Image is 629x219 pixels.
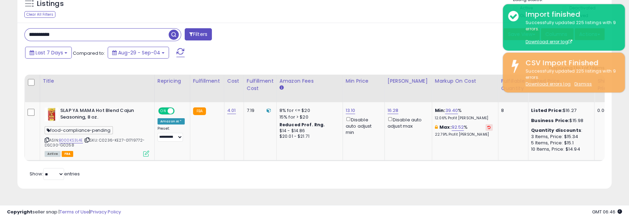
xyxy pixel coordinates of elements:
div: 8% for <= $20 [279,107,337,114]
b: Listed Price: [531,107,563,114]
div: $20.01 - $21.71 [279,134,337,139]
b: Max: [439,124,452,130]
img: 41AhCKwHkAL._SL40_.jpg [45,107,59,121]
div: Amazon AI * [158,118,185,124]
a: Privacy Policy [90,209,121,215]
u: Dismiss [574,81,592,87]
p: 12.06% Profit [PERSON_NAME] [435,116,493,121]
span: Show: entries [30,171,80,177]
div: 8 [501,107,523,114]
div: $16.27 [531,107,589,114]
a: 92.52 [452,124,464,131]
b: Reduced Prof. Rng. [279,122,325,128]
button: Aug-29 - Sep-04 [108,47,169,59]
th: The percentage added to the cost of goods (COGS) that forms the calculator for Min & Max prices. [432,75,498,102]
div: Cost [227,77,241,85]
b: Business Price: [531,117,569,124]
div: 0.00 [597,107,609,114]
div: Import finished [520,9,620,20]
div: Markup on Cost [435,77,495,85]
span: | SKU: C0236-KE27-01719772-DSC30-G0268 [45,137,145,148]
div: 3 Items, Price: $15.34 [531,134,589,140]
a: 13.10 [346,107,355,114]
div: $15.98 [531,118,589,124]
div: % [435,124,493,137]
span: Compared to: [73,50,105,56]
span: 2025-09-12 06:46 GMT [592,209,622,215]
span: food-compliance-pending [45,126,113,134]
div: Disable auto adjust min [346,116,379,136]
div: 5 Items, Price: $15.1 [531,140,589,146]
div: Fulfillable Quantity [501,77,525,92]
a: 4.01 [227,107,236,114]
a: 39.40 [445,107,458,114]
div: % [435,107,493,120]
a: B000KS3L4E [59,137,83,143]
a: Download errors log [526,81,570,87]
button: Filters [185,28,212,40]
div: Title [43,77,152,85]
div: : [531,127,589,134]
a: Terms of Use [60,209,89,215]
a: Download error log [526,39,572,45]
div: 15% for > $20 [279,114,337,120]
div: Amazon Fees [279,77,340,85]
div: Repricing [158,77,187,85]
div: 10 Items, Price: $14.94 [531,146,589,152]
small: Amazon Fees. [279,85,284,91]
div: Fulfillment Cost [247,77,274,92]
div: Successfully updated 225 listings with 9 errors. [520,68,620,88]
span: All listings currently available for purchase on Amazon [45,151,61,157]
div: Clear All Filters [24,11,55,18]
span: ON [159,108,168,114]
b: SLAP YA MAMA Hot Blend Cajun Seasoning, 8 oz. [60,107,145,122]
div: Preset: [158,126,185,142]
p: 22.79% Profit [PERSON_NAME] [435,132,493,137]
b: Quantity discounts [531,127,581,134]
b: Min: [435,107,445,114]
div: CSV Import Finished [520,58,620,68]
div: $14 - $14.86 [279,128,337,134]
div: seller snap | | [7,209,121,216]
div: Disable auto adjust max [388,116,427,129]
div: ASIN: [45,107,149,156]
div: [PERSON_NAME] [388,77,429,85]
span: OFF [174,108,185,114]
div: Min Price [346,77,382,85]
button: Last 7 Days [25,47,72,59]
a: 16.28 [388,107,399,114]
span: FBA [62,151,74,157]
div: Fulfillment [193,77,221,85]
span: Aug-29 - Sep-04 [118,49,160,56]
div: Successfully updated 225 listings with 9 errors. [520,20,620,45]
div: 7.19 [247,107,271,114]
strong: Copyright [7,209,32,215]
small: FBA [193,107,206,115]
span: Last 7 Days [36,49,63,56]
